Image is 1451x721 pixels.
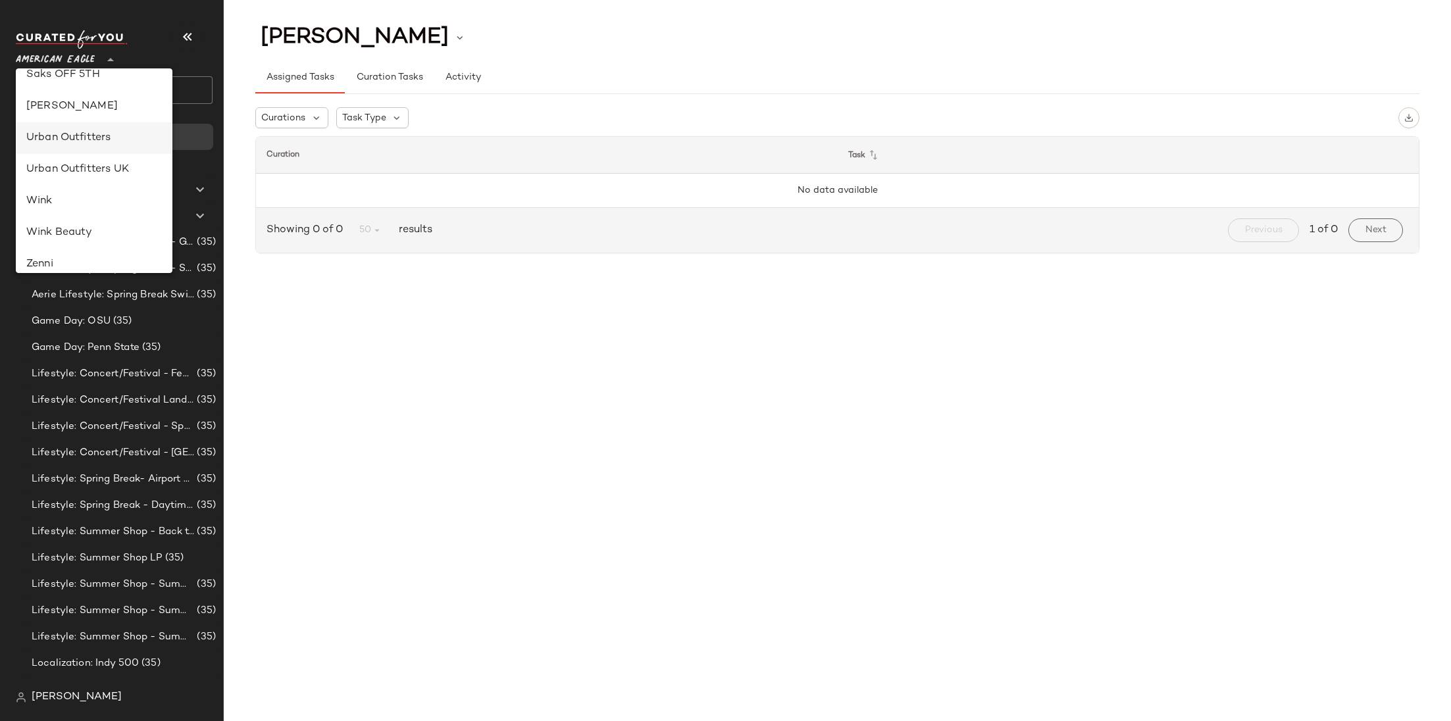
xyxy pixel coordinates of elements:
span: Showing 0 of 0 [267,222,348,238]
span: (35) [140,682,162,697]
span: Lifestyle: Concert/Festival - Femme [32,366,194,382]
span: Lifestyle: Summer Shop - Summer Internship [32,603,194,618]
span: (35) [194,603,216,618]
td: No data available [256,174,1419,208]
span: Game Day: OSU [32,314,111,329]
span: 1 of 0 [1310,222,1338,238]
img: cfy_white_logo.C9jOOHJF.svg [16,30,128,49]
div: Wink [26,193,162,209]
span: (35) [194,630,216,645]
span: Activity [445,72,481,83]
img: svg%3e [1404,113,1413,122]
span: Lifestyle: Summer Shop - Back to School Essentials [32,524,194,539]
span: (35) [194,235,216,250]
div: undefined-list [16,68,172,273]
span: (35) [139,656,161,671]
span: Assigned Tasks [266,72,334,83]
span: Task Type [342,111,386,125]
span: (35) [140,340,161,355]
span: (35) [194,287,216,303]
span: Game Day: Penn State [32,340,140,355]
span: (35) [194,445,216,460]
span: (35) [111,314,132,329]
span: Lifestyle: Concert/Festival - Sporty [32,419,194,434]
span: Localization: Jazz Fest [32,682,140,697]
span: Lifestyle: Concert/Festival - [GEOGRAPHIC_DATA] [32,445,194,460]
span: Lifestyle: Concert/Festival Landing Page [32,393,194,408]
span: Lifestyle: Summer Shop LP [32,551,163,566]
span: (35) [194,419,216,434]
span: results [394,222,432,238]
span: [PERSON_NAME] [261,25,449,50]
th: Task [838,137,1419,174]
span: Next [1365,225,1387,236]
span: (35) [194,498,216,513]
span: (35) [194,524,216,539]
div: Urban Outfitters [26,130,162,146]
span: (35) [163,551,184,566]
span: Lifestyle: Spring Break- Airport Style [32,472,194,487]
span: (35) [194,472,216,487]
span: (35) [194,261,216,276]
span: (35) [194,393,216,408]
div: Saks OFF 5TH [26,67,162,83]
span: (35) [194,366,216,382]
div: Wink Beauty [26,225,162,241]
img: svg%3e [16,692,26,703]
span: Lifestyle: Summer Shop - Summer Abroad [32,577,194,592]
span: Aerie Lifestyle: Spring Break Swimsuits Landing Page [32,287,194,303]
span: Lifestyle: Summer Shop - Summer Study Sessions [32,630,194,645]
span: Curations [261,111,305,125]
div: Urban Outfitters UK [26,162,162,178]
span: American Eagle [16,45,95,68]
span: [PERSON_NAME] [32,689,122,705]
span: Localization: Indy 500 [32,656,139,671]
span: Lifestyle: Spring Break - Daytime Casual [32,498,194,513]
div: [PERSON_NAME] [26,99,162,114]
div: Zenni [26,257,162,272]
span: (35) [194,577,216,592]
button: Next [1348,218,1403,242]
th: Curation [256,137,838,174]
span: Curation Tasks [355,72,422,83]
